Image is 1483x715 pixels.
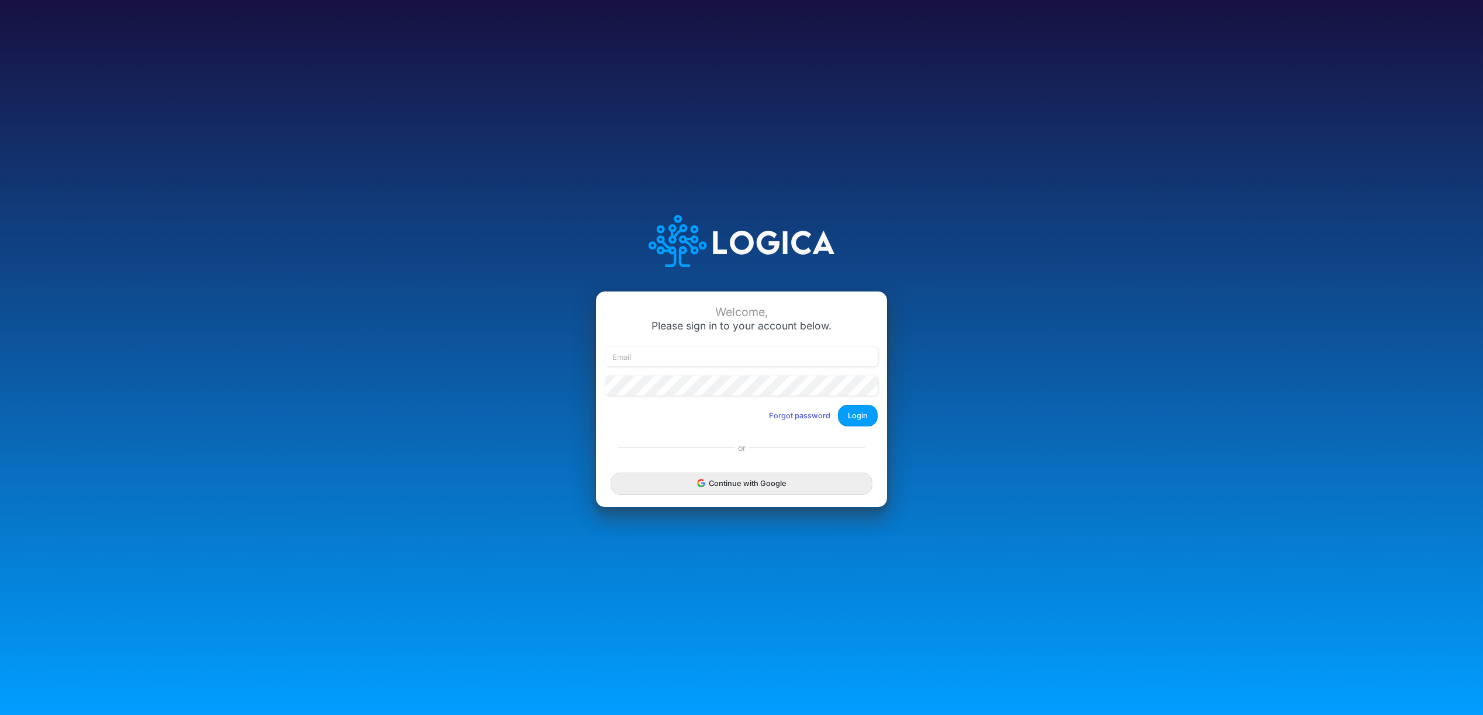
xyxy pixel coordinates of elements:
div: Welcome, [605,306,878,319]
button: Login [838,405,878,426]
span: Please sign in to your account below. [652,320,831,332]
input: Email [605,347,878,367]
button: Continue with Google [611,473,872,494]
button: Forgot password [761,406,838,425]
